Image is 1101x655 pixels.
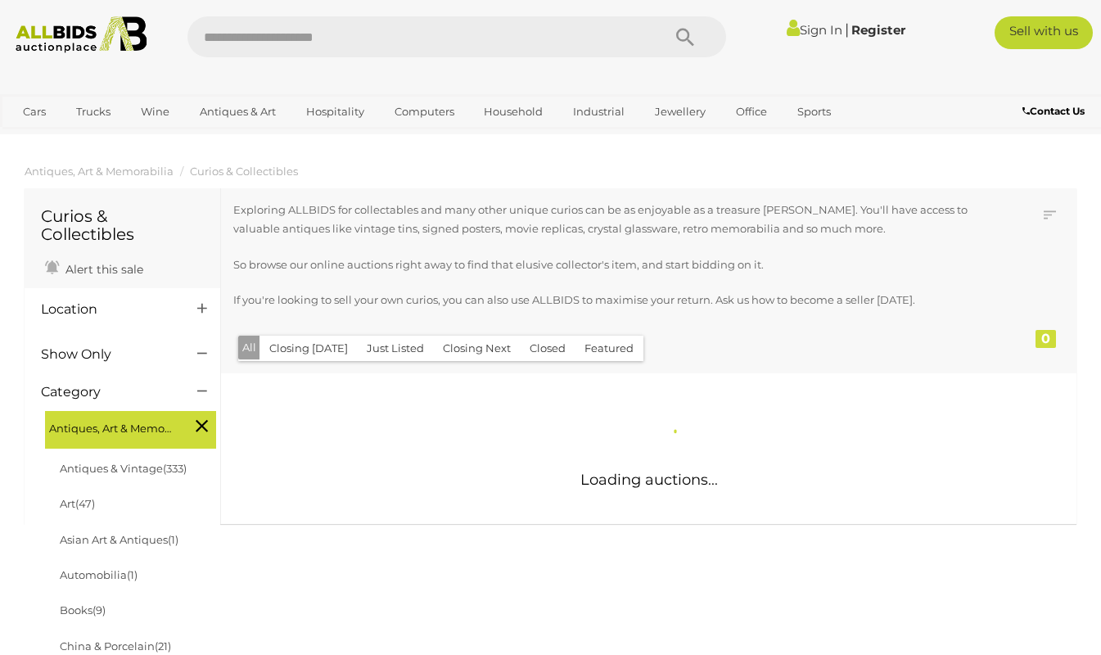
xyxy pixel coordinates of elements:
[1022,105,1085,117] b: Contact Us
[520,336,575,361] button: Closed
[851,22,905,38] a: Register
[233,255,982,274] p: So browse our online auctions right away to find that elusive collector's item, and start bidding...
[49,415,172,438] span: Antiques, Art & Memorabilia
[845,20,849,38] span: |
[1036,330,1056,348] div: 0
[787,98,842,125] a: Sports
[127,568,138,581] span: (1)
[357,336,434,361] button: Just Listed
[155,639,171,653] span: (21)
[60,603,106,617] a: Books(9)
[296,98,375,125] a: Hospitality
[644,16,726,57] button: Search
[562,98,635,125] a: Industrial
[60,639,171,653] a: China & Porcelain(21)
[580,471,718,489] span: Loading auctions...
[41,255,147,280] a: Alert this sale
[644,98,716,125] a: Jewellery
[787,22,842,38] a: Sign In
[190,165,298,178] a: Curios & Collectibles
[238,336,260,359] button: All
[41,302,173,317] h4: Location
[233,201,982,239] p: Exploring ALLBIDS for collectables and many other unique curios can be as enjoyable as a treasure...
[60,497,95,510] a: Art(47)
[384,98,465,125] a: Computers
[12,98,56,125] a: Cars
[41,385,173,400] h4: Category
[60,533,178,546] a: Asian Art & Antiques(1)
[163,462,187,475] span: (333)
[25,165,174,178] a: Antiques, Art & Memorabilia
[433,336,521,361] button: Closing Next
[41,347,173,362] h4: Show Only
[168,533,178,546] span: (1)
[75,497,95,510] span: (47)
[130,98,180,125] a: Wine
[8,16,155,53] img: Allbids.com.au
[473,98,553,125] a: Household
[575,336,643,361] button: Featured
[60,462,187,475] a: Antiques & Vintage(333)
[725,98,778,125] a: Office
[93,603,106,617] span: (9)
[12,125,150,152] a: [GEOGRAPHIC_DATA]
[189,98,287,125] a: Antiques & Art
[1022,102,1089,120] a: Contact Us
[60,568,138,581] a: Automobilia(1)
[233,291,982,309] p: If you're looking to sell your own curios, you can also use ALLBIDS to maximise your return. Ask ...
[65,98,121,125] a: Trucks
[41,207,204,243] h1: Curios & Collectibles
[61,262,143,277] span: Alert this sale
[259,336,358,361] button: Closing [DATE]
[995,16,1092,49] a: Sell with us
